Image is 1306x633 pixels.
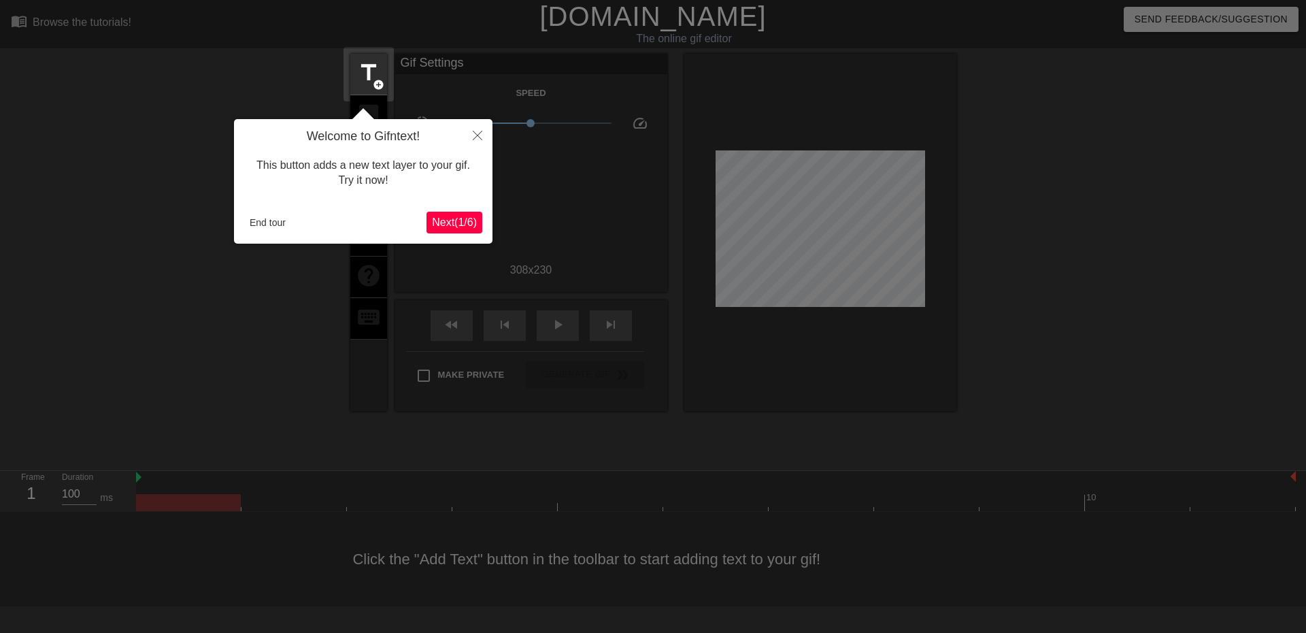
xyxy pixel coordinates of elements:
button: Next [426,212,482,233]
div: This button adds a new text layer to your gif. Try it now! [244,144,482,202]
h4: Welcome to Gifntext! [244,129,482,144]
span: Next ( 1 / 6 ) [432,216,477,228]
button: End tour [244,212,291,233]
button: Close [463,119,492,150]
